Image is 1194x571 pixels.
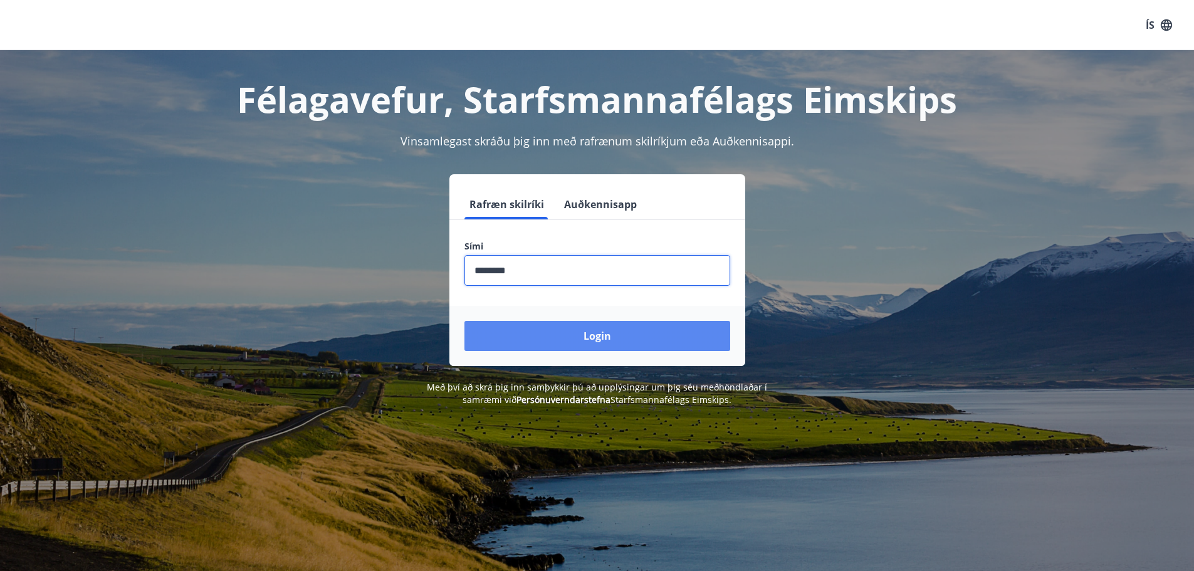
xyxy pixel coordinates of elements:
[401,134,794,149] span: Vinsamlegast skráðu þig inn með rafrænum skilríkjum eða Auðkennisappi.
[516,394,610,406] a: Persónuverndarstefna
[559,189,642,219] button: Auðkennisapp
[464,240,730,253] label: Sími
[464,189,549,219] button: Rafræn skilríki
[1139,14,1179,36] button: ÍS
[464,321,730,351] button: Login
[161,75,1034,123] h1: Félagavefur, Starfsmannafélags Eimskips
[427,381,767,406] span: Með því að skrá þig inn samþykkir þú að upplýsingar um þig séu meðhöndlaðar í samræmi við Starfsm...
